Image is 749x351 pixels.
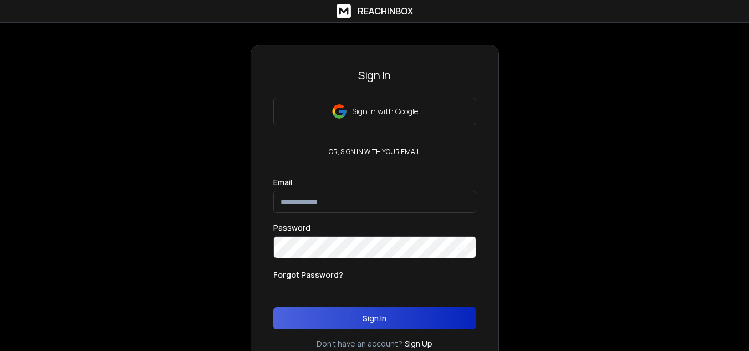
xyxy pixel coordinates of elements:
[273,68,476,83] h3: Sign In
[337,4,413,18] a: ReachInbox
[273,98,476,125] button: Sign in with Google
[324,147,425,156] p: or, sign in with your email
[273,269,343,281] p: Forgot Password?
[317,338,402,349] p: Don't have an account?
[273,307,476,329] button: Sign In
[358,4,413,18] h1: ReachInbox
[352,106,418,117] p: Sign in with Google
[273,179,292,186] label: Email
[273,224,310,232] label: Password
[405,338,432,349] a: Sign Up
